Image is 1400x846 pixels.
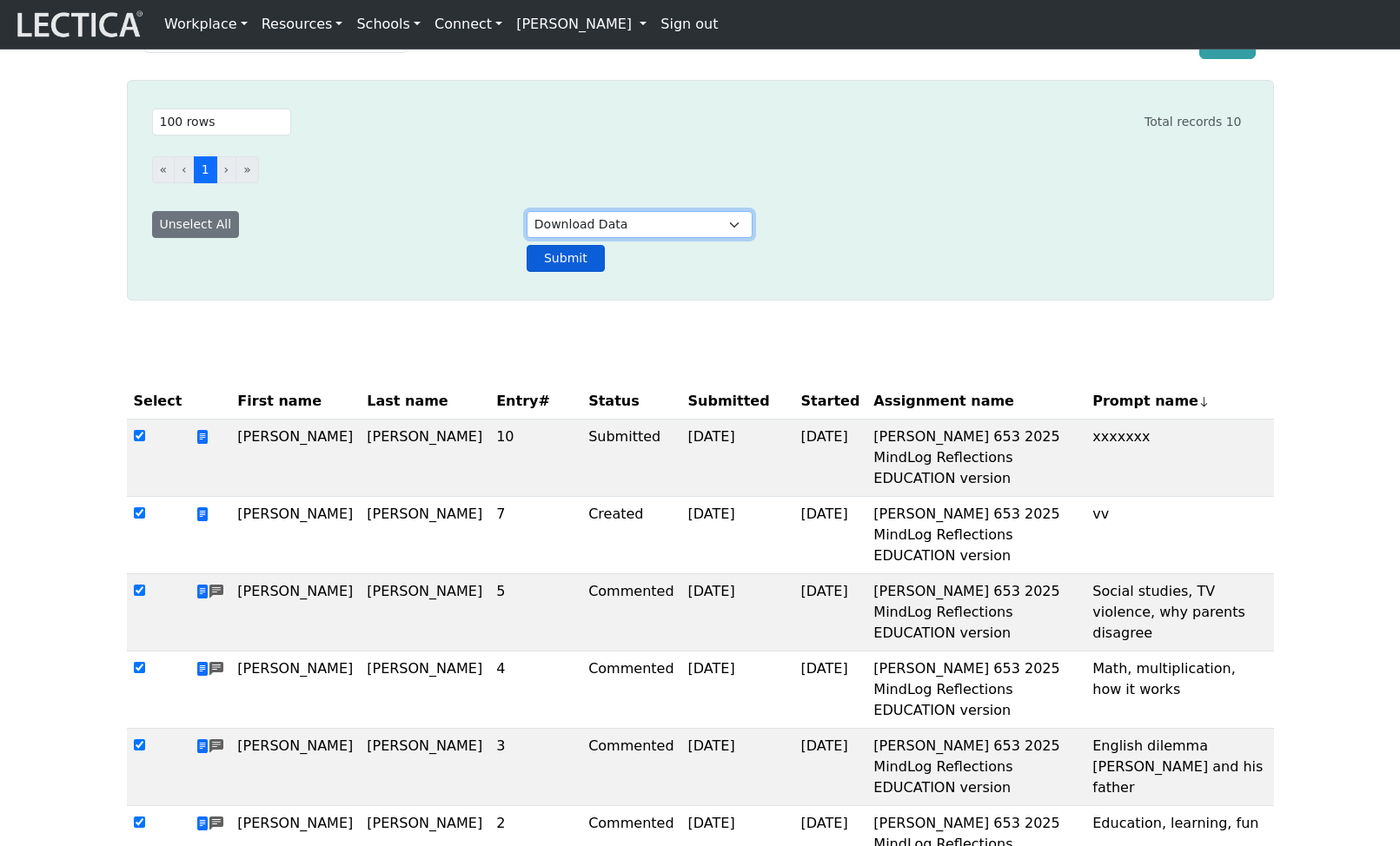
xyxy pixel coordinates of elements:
td: [PERSON_NAME] 653 2025 MindLog Reflections EDUCATION version [866,574,1085,651]
td: 4 [489,651,581,729]
td: [DATE] [794,420,867,497]
th: Last name [360,384,489,420]
td: [DATE] [681,420,794,497]
span: view [196,661,209,677]
td: English dilemma [PERSON_NAME] and his father [1085,729,1273,806]
span: view [196,738,209,755]
span: Assignment name [873,391,1014,412]
button: Submit [527,245,605,272]
th: Started [794,384,867,420]
td: 5 [489,574,581,651]
td: [PERSON_NAME] 653 2025 MindLog Reflections EDUCATION version [866,651,1085,729]
td: vv [1085,497,1273,574]
td: Commented [581,729,680,806]
span: comments [209,814,223,835]
div: Total records 10 [1145,113,1241,131]
a: Workplace [157,7,255,42]
td: [PERSON_NAME] [360,420,489,497]
td: xxxxxxx [1085,420,1273,497]
td: Submitted [581,420,680,497]
td: [PERSON_NAME] 653 2025 MindLog Reflections EDUCATION version [866,420,1085,497]
td: [PERSON_NAME] [230,574,360,651]
span: view [196,816,209,832]
span: Entry# [496,391,574,412]
a: [PERSON_NAME] [509,7,654,42]
a: Resources [255,7,350,42]
span: view [196,584,209,600]
a: Sign out [654,7,725,42]
span: view [196,506,209,523]
td: [PERSON_NAME] [360,729,489,806]
td: [PERSON_NAME] [360,497,489,574]
td: [DATE] [794,729,867,806]
button: Unselect All [152,211,240,238]
button: Go to page 1 [194,156,217,183]
td: [PERSON_NAME] [230,497,360,574]
span: view [196,429,209,446]
img: lecticalive [13,8,143,41]
span: Prompt name [1092,391,1210,412]
td: [DATE] [681,574,794,651]
span: Submitted [688,391,770,412]
td: [PERSON_NAME] [230,729,360,806]
td: [DATE] [794,574,867,651]
td: [PERSON_NAME] [360,651,489,729]
td: [PERSON_NAME] [360,574,489,651]
td: 10 [489,420,581,497]
td: [DATE] [794,497,867,574]
span: Status [588,391,640,412]
span: comments [209,659,223,680]
ul: Pagination [152,156,1242,183]
td: [PERSON_NAME] 653 2025 MindLog Reflections EDUCATION version [866,729,1085,806]
td: 3 [489,729,581,806]
a: Connect [428,7,509,42]
td: Created [581,497,680,574]
th: Select [127,384,189,420]
td: Math, multiplication, how it works [1085,651,1273,729]
td: Commented [581,574,680,651]
td: Social studies, TV violence, why parents disagree [1085,574,1273,651]
td: [PERSON_NAME] [230,420,360,497]
td: [PERSON_NAME] 653 2025 MindLog Reflections EDUCATION version [866,497,1085,574]
td: [DATE] [794,651,867,729]
td: [DATE] [681,651,794,729]
span: First name [237,391,322,412]
a: Schools [349,7,428,42]
td: [DATE] [681,729,794,806]
td: [DATE] [681,497,794,574]
td: [PERSON_NAME] [230,651,360,729]
span: comments [209,582,223,603]
td: Commented [581,651,680,729]
span: comments [209,737,223,757]
td: 7 [489,497,581,574]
